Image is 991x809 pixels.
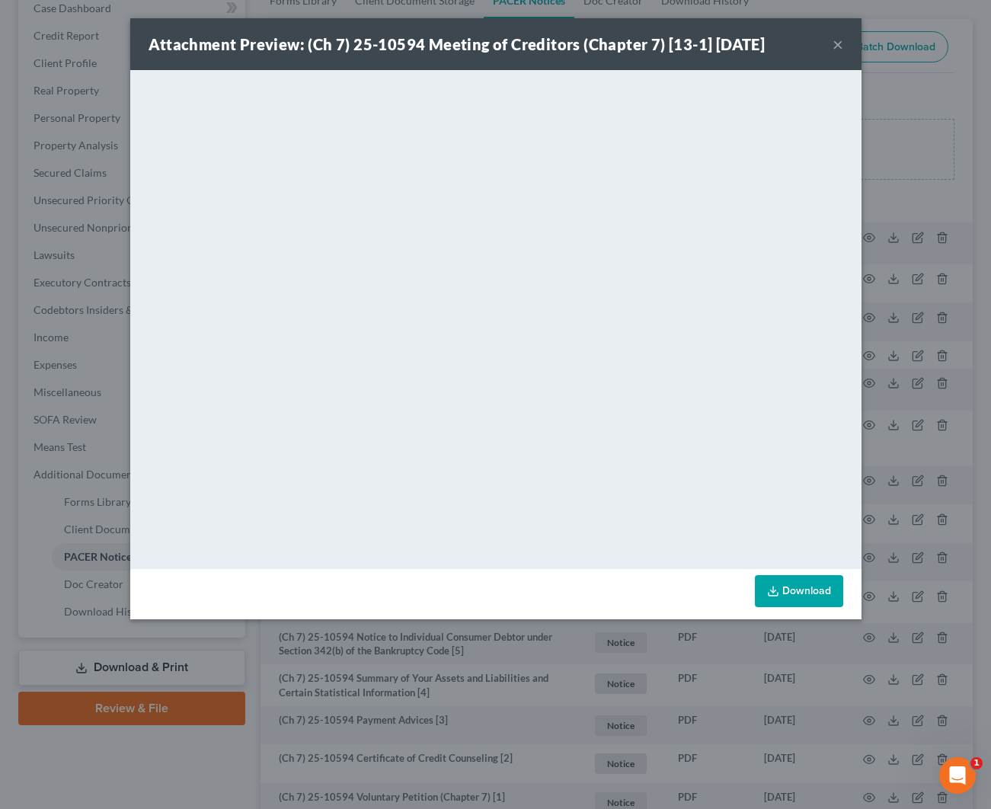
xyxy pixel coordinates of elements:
a: Download [755,575,843,607]
iframe: Intercom live chat [939,757,976,794]
span: 1 [970,757,983,769]
iframe: <object ng-attr-data='[URL][DOMAIN_NAME]' type='application/pdf' width='100%' height='650px'></ob... [130,70,862,565]
strong: Attachment Preview: (Ch 7) 25-10594 Meeting of Creditors (Chapter 7) [13-1] [DATE] [149,35,766,53]
button: × [833,35,843,53]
